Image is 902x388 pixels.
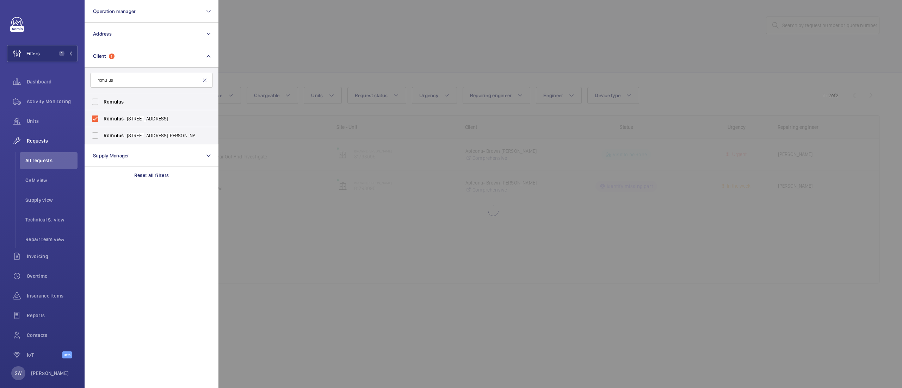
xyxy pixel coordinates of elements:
span: Overtime [27,273,78,280]
span: Beta [62,351,72,358]
span: Reports [27,312,78,319]
p: [PERSON_NAME] [31,370,69,377]
span: Invoicing [27,253,78,260]
span: Filters [26,50,40,57]
span: Repair team view [25,236,78,243]
span: IoT [27,351,62,358]
button: Filters1 [7,45,78,62]
span: 1 [59,51,64,56]
span: All requests [25,157,78,164]
span: Units [27,118,78,125]
span: Activity Monitoring [27,98,78,105]
span: CSM view [25,177,78,184]
span: Dashboard [27,78,78,85]
span: Technical S. view [25,216,78,223]
span: Contacts [27,332,78,339]
span: Requests [27,137,78,144]
span: Supply view [25,196,78,204]
p: SW [15,370,21,377]
span: Insurance items [27,292,78,299]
